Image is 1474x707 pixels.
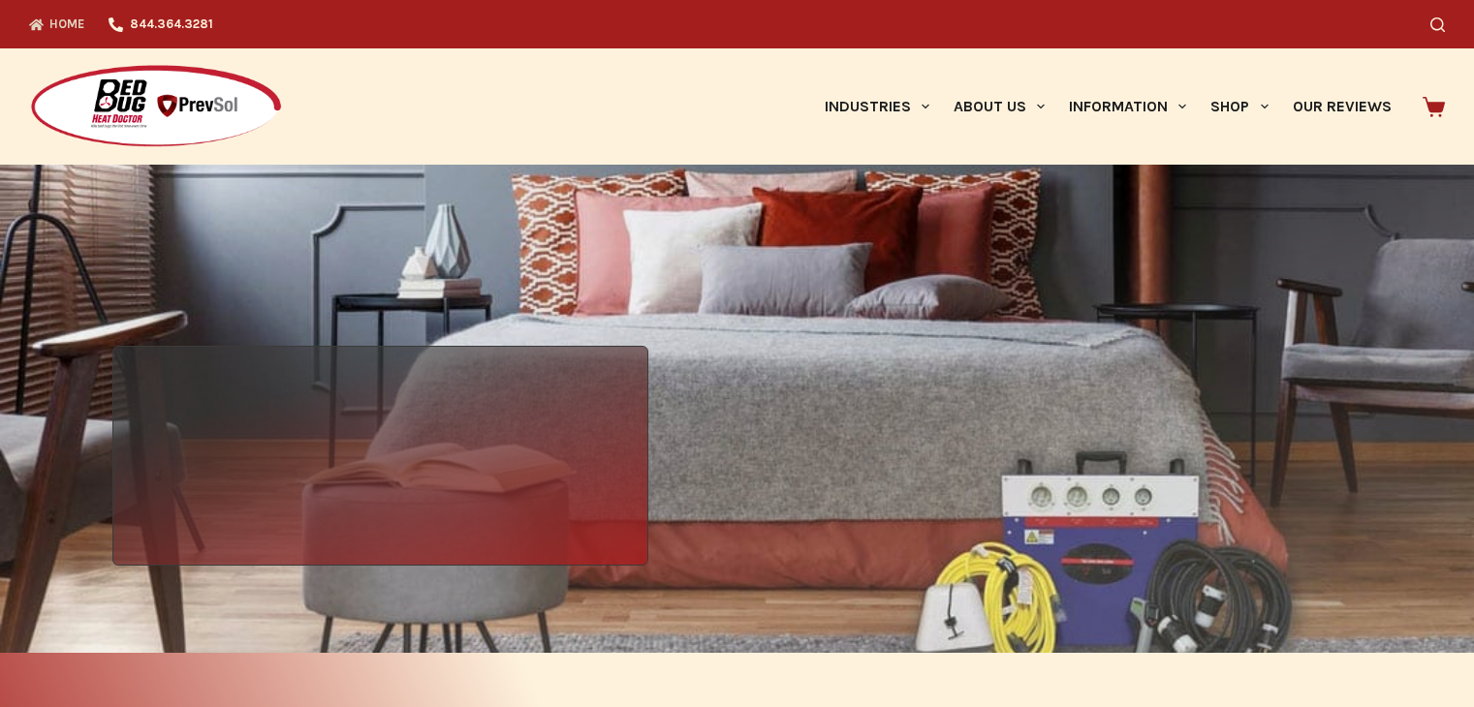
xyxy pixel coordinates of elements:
[941,48,1056,165] a: About Us
[812,48,1403,165] nav: Primary
[1280,48,1403,165] a: Our Reviews
[1430,17,1445,32] button: Search
[1199,48,1280,165] a: Shop
[1057,48,1199,165] a: Information
[29,64,283,150] img: Prevsol/Bed Bug Heat Doctor
[812,48,941,165] a: Industries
